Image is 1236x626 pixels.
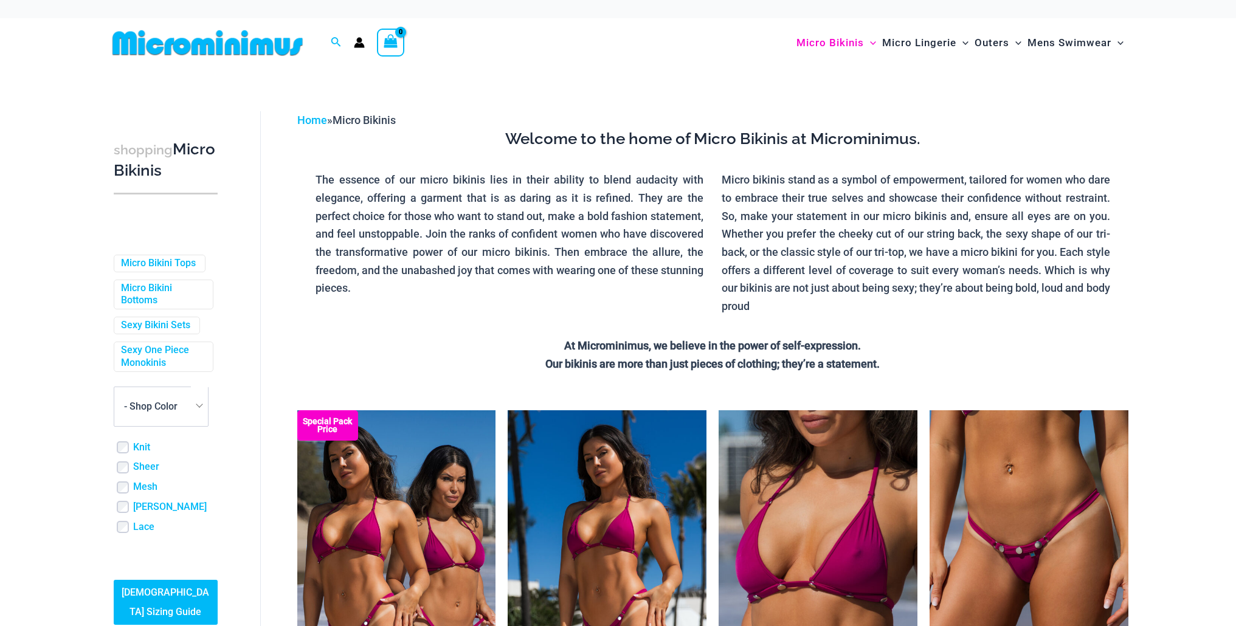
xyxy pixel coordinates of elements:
[882,27,956,58] span: Micro Lingerie
[114,139,218,181] h3: Micro Bikinis
[354,37,365,48] a: Account icon link
[114,387,209,427] span: - Shop Color
[864,27,876,58] span: Menu Toggle
[306,129,1119,150] h3: Welcome to the home of Micro Bikinis at Microminimus.
[1009,27,1021,58] span: Menu Toggle
[114,580,218,625] a: [DEMOGRAPHIC_DATA] Sizing Guide
[316,171,704,297] p: The essence of our micro bikinis lies in their ability to blend audacity with elegance, offering ...
[545,357,880,370] strong: Our bikinis are more than just pieces of clothing; they’re a statement.
[975,27,1009,58] span: Outers
[792,22,1129,63] nav: Site Navigation
[1027,27,1111,58] span: Mens Swimwear
[972,24,1024,61] a: OutersMenu ToggleMenu Toggle
[133,481,157,494] a: Mesh
[133,461,159,473] a: Sheer
[1024,24,1127,61] a: Mens SwimwearMenu ToggleMenu Toggle
[121,257,196,270] a: Micro Bikini Tops
[297,114,396,126] span: »
[1111,27,1124,58] span: Menu Toggle
[124,401,178,412] span: - Shop Color
[722,171,1110,315] p: Micro bikinis stand as a symbol of empowerment, tailored for women who dare to embrace their true...
[331,35,342,50] a: Search icon link
[121,344,204,370] a: Sexy One Piece Monokinis
[133,441,150,454] a: Knit
[796,27,864,58] span: Micro Bikinis
[297,418,358,433] b: Special Pack Price
[879,24,972,61] a: Micro LingerieMenu ToggleMenu Toggle
[564,339,861,352] strong: At Microminimus, we believe in the power of self-expression.
[956,27,968,58] span: Menu Toggle
[377,29,405,57] a: View Shopping Cart, empty
[333,114,396,126] span: Micro Bikinis
[297,114,327,126] a: Home
[108,29,308,57] img: MM SHOP LOGO FLAT
[121,282,204,308] a: Micro Bikini Bottoms
[133,521,154,534] a: Lace
[114,387,208,426] span: - Shop Color
[121,319,190,332] a: Sexy Bikini Sets
[133,501,207,514] a: [PERSON_NAME]
[114,142,173,157] span: shopping
[793,24,879,61] a: Micro BikinisMenu ToggleMenu Toggle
